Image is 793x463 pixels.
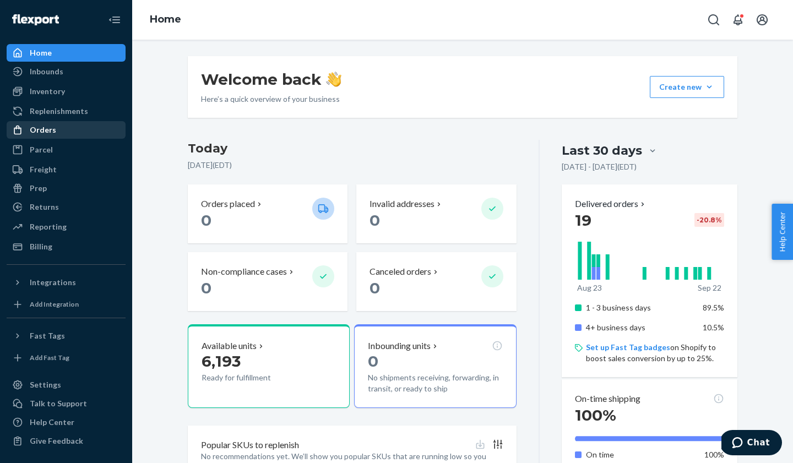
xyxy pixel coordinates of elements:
[7,274,126,291] button: Integrations
[326,72,341,87] img: hand-wave emoji
[354,324,516,408] button: Inbounding units0No shipments receiving, forwarding, in transit, or ready to ship
[575,211,591,230] span: 19
[30,124,56,135] div: Orders
[12,14,59,25] img: Flexport logo
[30,379,61,390] div: Settings
[188,184,347,243] button: Orders placed 0
[30,241,52,252] div: Billing
[188,252,347,311] button: Non-compliance cases 0
[586,342,724,364] p: on Shopify to boost sales conversion by up to 25%.
[30,47,52,58] div: Home
[202,352,241,371] span: 6,193
[141,4,190,36] ol: breadcrumbs
[201,279,211,297] span: 0
[30,299,79,309] div: Add Integration
[727,9,749,31] button: Open notifications
[7,296,126,313] a: Add Integration
[7,63,126,80] a: Inbounds
[30,66,63,77] div: Inbounds
[751,9,773,31] button: Open account menu
[30,353,69,362] div: Add Fast Tag
[694,213,724,227] div: -20.8 %
[370,211,380,230] span: 0
[7,44,126,62] a: Home
[201,439,299,451] p: Popular SKUs to replenish
[30,201,59,213] div: Returns
[577,282,602,293] p: Aug 23
[201,94,341,105] p: Here’s a quick overview of your business
[772,204,793,260] button: Help Center
[150,13,181,25] a: Home
[104,9,126,31] button: Close Navigation
[7,179,126,197] a: Prep
[575,406,616,424] span: 100%
[188,140,517,157] h3: Today
[586,322,694,333] p: 4+ business days
[30,277,76,288] div: Integrations
[30,435,83,446] div: Give Feedback
[721,430,782,457] iframe: Opens a widget where you can chat to one of our agents
[202,372,303,383] p: Ready for fulfillment
[698,282,721,293] p: Sep 22
[7,141,126,159] a: Parcel
[562,161,637,172] p: [DATE] - [DATE] ( EDT )
[188,324,350,408] button: Available units6,193Ready for fulfillment
[201,265,287,278] p: Non-compliance cases
[30,398,87,409] div: Talk to Support
[188,160,517,171] p: [DATE] ( EDT )
[30,144,53,155] div: Parcel
[202,340,257,352] p: Available units
[703,9,725,31] button: Open Search Box
[575,393,640,405] p: On-time shipping
[7,102,126,120] a: Replenishments
[7,327,126,345] button: Fast Tags
[30,330,65,341] div: Fast Tags
[7,349,126,367] a: Add Fast Tag
[7,238,126,255] a: Billing
[30,164,57,175] div: Freight
[201,69,341,89] h1: Welcome back
[356,184,516,243] button: Invalid addresses 0
[7,121,126,139] a: Orders
[575,198,647,210] button: Delivered orders
[703,323,724,332] span: 10.5%
[201,211,211,230] span: 0
[30,417,74,428] div: Help Center
[7,83,126,100] a: Inventory
[7,413,126,431] a: Help Center
[30,221,67,232] div: Reporting
[30,106,88,117] div: Replenishments
[586,342,670,352] a: Set up Fast Tag badges
[30,86,65,97] div: Inventory
[7,432,126,450] button: Give Feedback
[586,449,694,460] p: On time
[7,218,126,236] a: Reporting
[703,303,724,312] span: 89.5%
[586,302,694,313] p: 1 - 3 business days
[7,161,126,178] a: Freight
[201,198,255,210] p: Orders placed
[7,376,126,394] a: Settings
[370,265,431,278] p: Canceled orders
[368,372,502,394] p: No shipments receiving, forwarding, in transit, or ready to ship
[704,450,724,459] span: 100%
[7,198,126,216] a: Returns
[7,395,126,412] button: Talk to Support
[370,279,380,297] span: 0
[368,340,431,352] p: Inbounding units
[368,352,378,371] span: 0
[562,142,642,159] div: Last 30 days
[650,76,724,98] button: Create new
[370,198,434,210] p: Invalid addresses
[356,252,516,311] button: Canceled orders 0
[30,183,47,194] div: Prep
